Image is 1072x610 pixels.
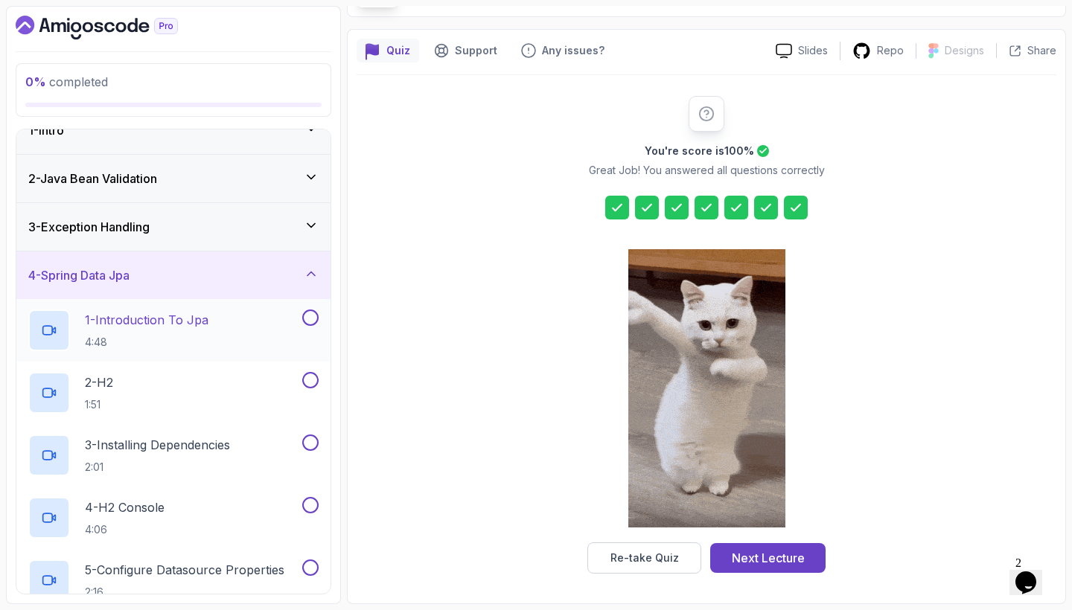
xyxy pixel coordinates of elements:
[85,335,208,350] p: 4:48
[945,43,984,58] p: Designs
[85,397,113,412] p: 1:51
[16,251,331,299] button: 4-Spring Data Jpa
[645,144,754,158] h2: You're score is 100 %
[85,561,284,579] p: 5 - Configure Datasource Properties
[25,74,46,89] span: 0 %
[28,170,157,187] h3: 2 - Java Bean Validation
[386,43,410,58] p: Quiz
[28,121,64,139] h3: 1 - Intro
[28,372,319,414] button: 2-H21:51
[28,497,319,539] button: 4-H2 Console4:06
[28,434,319,476] button: 3-Installing Dependencies2:01
[512,39,613,62] button: Feedback button
[764,43,840,59] a: Slides
[16,155,331,202] button: 2-Java Bean Validation
[16,203,331,251] button: 3-Exception Handling
[587,542,701,574] button: Re-take Quiz
[877,43,904,58] p: Repo
[425,39,506,62] button: Support button
[85,460,230,475] p: 2:01
[1027,43,1056,58] p: Share
[85,498,165,516] p: 4 - H2 Console
[28,266,130,284] h3: 4 - Spring Data Jpa
[85,436,230,454] p: 3 - Installing Dependencies
[589,163,825,178] p: Great Job! You answered all questions correctly
[28,218,150,236] h3: 3 - Exception Handling
[628,249,785,527] img: cool-cat
[798,43,828,58] p: Slides
[28,309,319,351] button: 1-Introduction To Jpa4:48
[455,43,497,58] p: Support
[357,39,419,62] button: quiz button
[1009,550,1057,595] iframe: chat widget
[610,550,679,565] div: Re-take Quiz
[16,106,331,154] button: 1-Intro
[732,549,805,567] div: Next Lecture
[16,16,212,39] a: Dashboard
[85,585,284,600] p: 2:16
[25,74,108,89] span: completed
[996,43,1056,58] button: Share
[85,311,208,329] p: 1 - Introduction To Jpa
[85,373,113,391] p: 2 - H2
[542,43,604,58] p: Any issues?
[28,559,319,601] button: 5-Configure Datasource Properties2:16
[840,42,916,60] a: Repo
[85,522,165,537] p: 4:06
[710,543,826,573] button: Next Lecture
